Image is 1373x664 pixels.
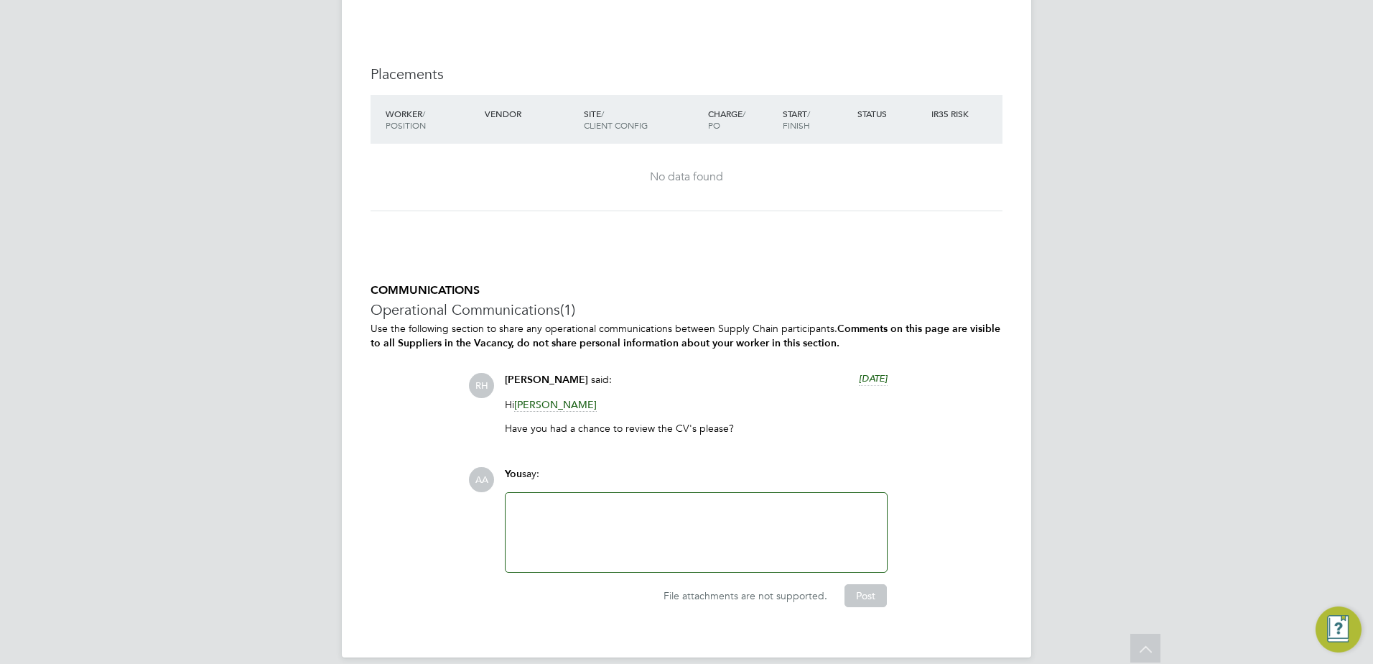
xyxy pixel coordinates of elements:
span: / PO [708,108,745,131]
h5: COMMUNICATIONS [371,283,1002,298]
p: Hi [505,398,888,411]
div: Start [779,101,854,138]
span: AA [469,467,494,492]
div: Charge [704,101,779,138]
div: Site [580,101,704,138]
div: say: [505,467,888,492]
div: Vendor [481,101,580,126]
span: [PERSON_NAME] [505,374,588,386]
div: Worker [382,101,481,138]
span: / Finish [783,108,810,131]
p: Have you had a chance to review the CV's please? [505,422,888,435]
button: Engage Resource Center [1316,607,1362,653]
span: [DATE] [859,372,888,384]
span: / Client Config [584,108,648,131]
h3: Operational Communications [371,300,1002,319]
p: Use the following section to share any operational communications between Supply Chain participants. [371,322,1002,349]
b: Comments on this page are visible to all Suppliers in the Vacancy, do not share personal informat... [371,323,1000,349]
div: Status [854,101,928,126]
span: You [505,468,522,480]
button: Post [844,584,887,607]
span: / Position [386,108,426,131]
div: No data found [385,170,988,185]
div: IR35 Risk [928,101,977,126]
span: (1) [560,300,575,319]
span: [PERSON_NAME] [514,398,597,412]
span: File attachments are not supported. [664,589,827,602]
h3: Placements [371,65,1002,83]
span: said: [591,373,612,386]
span: RH [469,373,494,398]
